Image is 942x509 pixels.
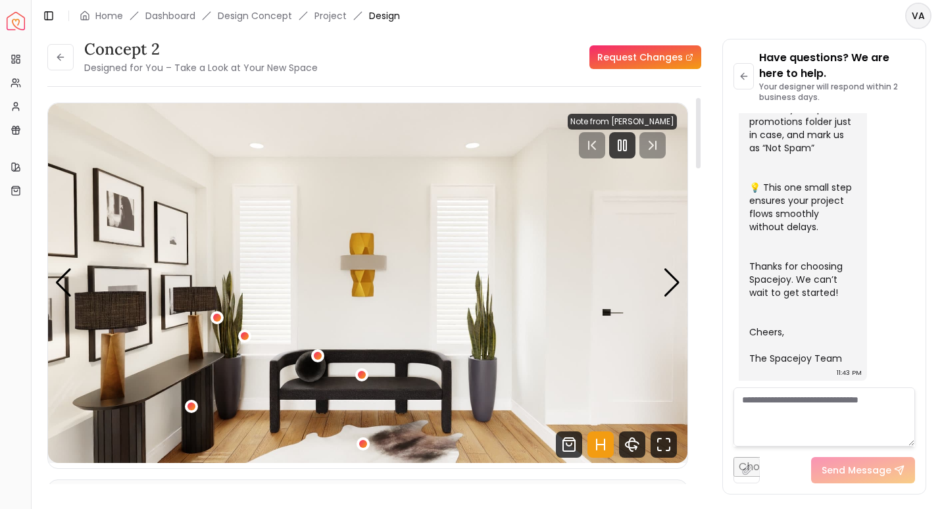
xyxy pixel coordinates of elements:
[614,137,630,153] svg: Pause
[556,431,582,458] svg: Shop Products from this design
[759,82,915,103] p: Your designer will respond within 2 business days.
[759,50,915,82] p: Have questions? We are here to help.
[218,9,292,22] li: Design Concept
[619,431,645,458] svg: 360 View
[651,431,677,458] svg: Fullscreen
[48,103,687,463] img: Design Render 1
[589,45,701,69] a: Request Changes
[7,12,25,30] a: Spacejoy
[369,9,400,22] span: Design
[906,4,930,28] span: VA
[837,366,862,379] div: 11:43 PM
[48,103,687,463] div: 1 / 4
[905,3,931,29] button: VA
[84,61,318,74] small: Designed for You – Take a Look at Your New Space
[587,431,614,458] svg: Hotspots Toggle
[663,268,681,297] div: Next slide
[568,114,677,130] div: Note from [PERSON_NAME]
[7,12,25,30] img: Spacejoy Logo
[55,268,72,297] div: Previous slide
[84,39,318,60] h3: concept 2
[48,103,687,463] div: Carousel
[145,9,195,22] a: Dashboard
[80,9,400,22] nav: breadcrumb
[314,9,347,22] a: Project
[95,9,123,22] a: Home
